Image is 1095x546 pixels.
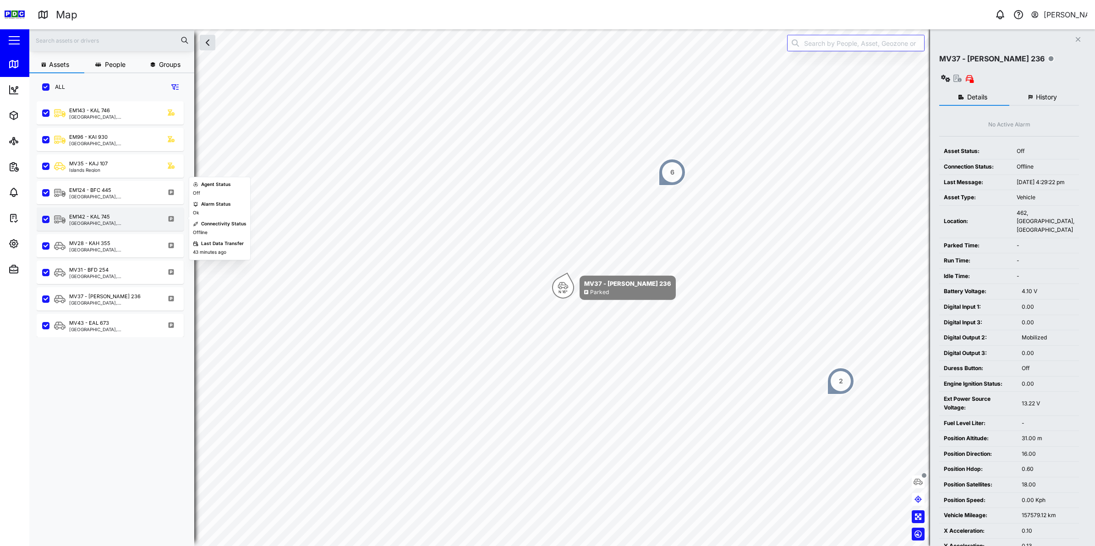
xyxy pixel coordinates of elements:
[201,181,231,188] div: Agent Status
[1017,257,1074,265] div: -
[839,376,843,386] div: 2
[69,107,110,115] div: EM143 - KAL 746
[1022,434,1074,443] div: 31.00 m
[24,110,52,120] div: Assets
[1022,450,1074,459] div: 16.00
[1022,527,1074,535] div: 0.10
[24,162,55,172] div: Reports
[944,217,1007,226] div: Location:
[56,7,77,23] div: Map
[69,168,108,172] div: Islands Region
[1022,399,1074,408] div: 13.22 V
[944,193,1007,202] div: Asset Type:
[944,364,1013,373] div: Duress Button:
[193,249,226,256] div: 43 minutes ago
[558,290,568,294] div: N 16°
[69,186,111,194] div: EM124 - BFC 445
[944,450,1013,459] div: Position Direction:
[1022,303,1074,311] div: 0.00
[35,33,189,47] input: Search assets or drivers
[24,59,44,69] div: Map
[1036,94,1057,100] span: History
[944,496,1013,505] div: Position Speed:
[944,380,1013,388] div: Engine Ignition Status:
[24,85,65,95] div: Dashboard
[24,239,56,249] div: Settings
[1022,511,1074,520] div: 157579.12 km
[1022,333,1074,342] div: Mobilized
[670,167,674,177] div: 6
[69,266,109,274] div: MV31 - BFD 254
[193,190,200,197] div: Off
[69,194,157,199] div: [GEOGRAPHIC_DATA], [GEOGRAPHIC_DATA]
[159,61,181,68] span: Groups
[944,147,1007,156] div: Asset Status:
[590,288,609,297] div: Parked
[944,395,1013,412] div: Ext Power Source Voltage:
[944,419,1013,428] div: Fuel Level Liter:
[944,287,1013,296] div: Battery Voltage:
[69,293,141,300] div: MV37 - [PERSON_NAME] 236
[49,61,69,68] span: Assets
[69,133,108,141] div: EM96 - KAI 930
[584,279,671,288] div: MV37 - [PERSON_NAME] 236
[944,511,1013,520] div: Vehicle Mileage:
[105,61,126,68] span: People
[1022,496,1074,505] div: 0.00 Kph
[1022,349,1074,358] div: 0.00
[1022,465,1074,474] div: 0.60
[69,327,157,332] div: [GEOGRAPHIC_DATA], [GEOGRAPHIC_DATA]
[1017,178,1074,187] div: [DATE] 4:29:22 pm
[944,318,1013,327] div: Digital Input 3:
[201,220,246,228] div: Connectivity Status
[967,94,987,100] span: Details
[1022,318,1074,327] div: 0.00
[1017,209,1074,235] div: 462, [GEOGRAPHIC_DATA], [GEOGRAPHIC_DATA]
[1030,8,1088,21] button: [PERSON_NAME]
[944,333,1013,342] div: Digital Output 2:
[1017,193,1074,202] div: Vehicle
[69,213,110,221] div: EM142 - KAL 745
[69,160,108,168] div: MV35 - KAJ 107
[1044,9,1088,21] div: [PERSON_NAME]
[944,349,1013,358] div: Digital Output 3:
[69,141,157,146] div: [GEOGRAPHIC_DATA], [GEOGRAPHIC_DATA]
[69,274,157,278] div: [GEOGRAPHIC_DATA], [GEOGRAPHIC_DATA]
[69,247,157,252] div: [GEOGRAPHIC_DATA], [GEOGRAPHIC_DATA]
[1017,241,1074,250] div: -
[1022,480,1074,489] div: 18.00
[201,240,244,247] div: Last Data Transfer
[69,221,157,225] div: [GEOGRAPHIC_DATA], [GEOGRAPHIC_DATA]
[944,241,1007,250] div: Parked Time:
[24,213,49,223] div: Tasks
[193,209,199,217] div: Ok
[944,178,1007,187] div: Last Message:
[944,480,1013,489] div: Position Satellites:
[69,115,157,119] div: [GEOGRAPHIC_DATA], [GEOGRAPHIC_DATA]
[24,264,51,274] div: Admin
[1022,364,1074,373] div: Off
[5,5,25,25] img: Main Logo
[69,240,110,247] div: MV28 - KAH 355
[1022,419,1074,428] div: -
[939,53,1045,65] div: MV37 - [PERSON_NAME] 236
[552,276,676,300] div: Map marker
[1022,287,1074,296] div: 4.10 V
[944,527,1013,535] div: X Acceleration:
[69,319,109,327] div: MV43 - EAL 673
[24,187,52,197] div: Alarms
[827,367,854,395] div: Map marker
[944,257,1007,265] div: Run Time:
[944,465,1013,474] div: Position Hdop:
[787,35,925,51] input: Search by People, Asset, Geozone or Place
[201,201,231,208] div: Alarm Status
[69,300,157,305] div: [GEOGRAPHIC_DATA], [GEOGRAPHIC_DATA]
[944,163,1007,171] div: Connection Status:
[1017,163,1074,171] div: Offline
[37,98,194,539] div: grid
[1022,380,1074,388] div: 0.00
[658,158,686,186] div: Map marker
[24,136,46,146] div: Sites
[49,83,65,91] label: ALL
[1017,272,1074,281] div: -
